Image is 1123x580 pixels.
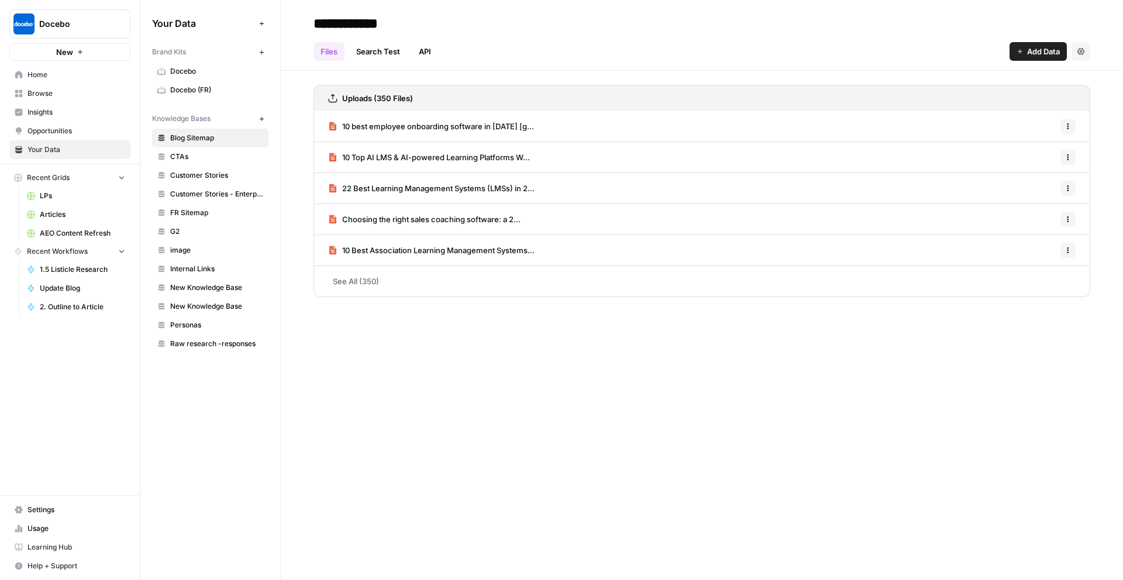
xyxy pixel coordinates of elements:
[152,316,268,334] a: Personas
[27,172,70,183] span: Recent Grids
[22,187,130,205] a: LPs
[13,13,35,34] img: Docebo Logo
[152,81,268,99] a: Docebo (FR)
[27,542,125,553] span: Learning Hub
[9,122,130,140] a: Opportunities
[170,208,263,218] span: FR Sitemap
[152,166,268,185] a: Customer Stories
[9,65,130,84] a: Home
[9,519,130,538] a: Usage
[152,297,268,316] a: New Knowledge Base
[39,18,110,30] span: Docebo
[170,85,263,95] span: Docebo (FR)
[40,264,125,275] span: 1.5 Listicle Research
[9,43,130,61] button: New
[56,46,73,58] span: New
[152,334,268,353] a: Raw research -responses
[170,189,263,199] span: Customer Stories - Enterprise
[152,241,268,260] a: image
[9,84,130,103] a: Browse
[328,111,534,141] a: 10 best employee onboarding software in [DATE] [g...
[9,103,130,122] a: Insights
[170,282,263,293] span: New Knowledge Base
[27,505,125,515] span: Settings
[22,205,130,224] a: Articles
[342,244,535,256] span: 10 Best Association Learning Management Systems...
[170,264,263,274] span: Internal Links
[342,92,413,104] h3: Uploads (350 Files)
[27,88,125,99] span: Browse
[9,169,130,187] button: Recent Grids
[342,120,534,132] span: 10 best employee onboarding software in [DATE] [g...
[22,279,130,298] a: Update Blog
[170,133,263,143] span: Blog Sitemap
[152,185,268,203] a: Customer Stories - Enterprise
[412,42,438,61] a: API
[22,260,130,279] a: 1.5 Listicle Research
[22,298,130,316] a: 2. Outline to Article
[328,204,521,234] a: Choosing the right sales coaching software: a 2...
[40,283,125,294] span: Update Blog
[27,561,125,571] span: Help + Support
[9,557,130,575] button: Help + Support
[9,140,130,159] a: Your Data
[342,182,535,194] span: 22 Best Learning Management Systems (LMSs) in 2...
[22,224,130,243] a: AEO Content Refresh
[170,226,263,237] span: G2
[152,147,268,166] a: CTAs
[170,66,263,77] span: Docebo
[9,500,130,519] a: Settings
[342,213,521,225] span: Choosing the right sales coaching software: a 2...
[314,42,345,61] a: Files
[170,301,263,312] span: New Knowledge Base
[27,523,125,534] span: Usage
[314,266,1090,296] a: See All (350)
[1027,46,1060,57] span: Add Data
[27,144,125,155] span: Your Data
[170,245,263,256] span: image
[152,203,268,222] a: FR Sitemap
[342,151,530,163] span: 10 Top AI LMS & AI-powered Learning Platforms W...
[152,278,268,297] a: New Knowledge Base
[40,209,125,220] span: Articles
[170,151,263,162] span: CTAs
[40,191,125,201] span: LPs
[152,62,268,81] a: Docebo
[170,170,263,181] span: Customer Stories
[170,339,263,349] span: Raw research -responses
[1010,42,1067,61] button: Add Data
[328,142,530,172] a: 10 Top AI LMS & AI-powered Learning Platforms W...
[27,70,125,80] span: Home
[152,47,186,57] span: Brand Kits
[328,173,535,203] a: 22 Best Learning Management Systems (LMSs) in 2...
[9,538,130,557] a: Learning Hub
[152,129,268,147] a: Blog Sitemap
[152,260,268,278] a: Internal Links
[40,228,125,239] span: AEO Content Refresh
[27,126,125,136] span: Opportunities
[9,9,130,39] button: Workspace: Docebo
[328,235,535,265] a: 10 Best Association Learning Management Systems...
[27,246,88,257] span: Recent Workflows
[152,113,211,124] span: Knowledge Bases
[170,320,263,330] span: Personas
[40,302,125,312] span: 2. Outline to Article
[9,243,130,260] button: Recent Workflows
[27,107,125,118] span: Insights
[328,85,413,111] a: Uploads (350 Files)
[349,42,407,61] a: Search Test
[152,16,254,30] span: Your Data
[152,222,268,241] a: G2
